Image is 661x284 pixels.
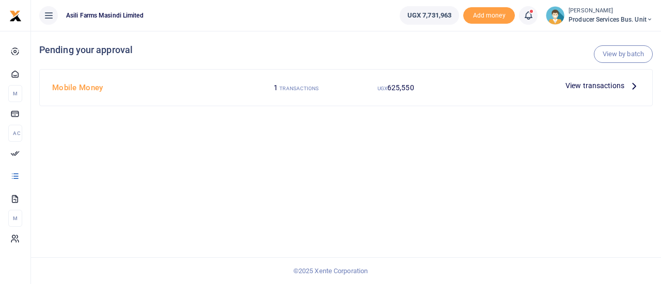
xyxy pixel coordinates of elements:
[279,86,319,91] small: TRANSACTIONS
[546,6,653,25] a: profile-user [PERSON_NAME] Producer Services Bus. Unit
[565,80,624,91] span: View transactions
[9,11,22,19] a: logo-small logo-large logo-large
[52,82,243,93] h4: Mobile Money
[8,85,22,102] li: M
[400,6,459,25] a: UGX 7,731,963
[8,210,22,227] li: M
[569,15,653,24] span: Producer Services Bus. Unit
[463,7,515,24] li: Toup your wallet
[463,11,515,19] a: Add money
[39,44,653,56] h4: Pending your approval
[407,10,451,21] span: UGX 7,731,963
[396,6,463,25] li: Wallet ballance
[594,45,653,63] a: View by batch
[274,83,278,92] span: 1
[9,10,22,22] img: logo-small
[387,83,414,92] span: 625,550
[463,7,515,24] span: Add money
[377,86,387,91] small: UGX
[62,11,148,20] span: Asili Farms Masindi Limited
[8,125,22,142] li: Ac
[546,6,564,25] img: profile-user
[569,7,653,15] small: [PERSON_NAME]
